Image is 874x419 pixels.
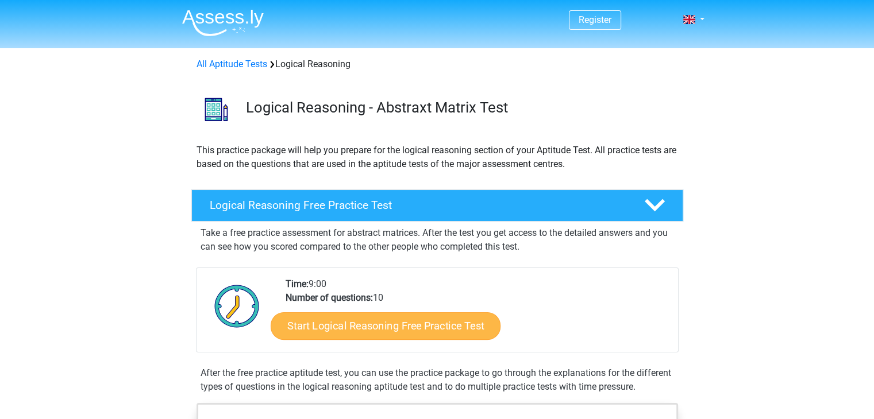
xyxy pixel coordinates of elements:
[187,189,688,222] a: Logical Reasoning Free Practice Test
[246,99,674,117] h3: Logical Reasoning - Abstraxt Matrix Test
[192,85,241,134] img: logical reasoning
[286,278,309,289] b: Time:
[286,292,373,303] b: Number of questions:
[208,277,266,335] img: Clock
[196,366,679,394] div: After the free practice aptitude test, you can use the practice package to go through the explana...
[192,57,683,71] div: Logical Reasoning
[210,199,626,212] h4: Logical Reasoning Free Practice Test
[271,312,500,339] a: Start Logical Reasoning Free Practice Test
[277,277,677,352] div: 9:00 10
[579,14,611,25] a: Register
[182,9,264,36] img: Assessly
[197,143,678,171] p: This practice package will help you prepare for the logical reasoning section of your Aptitude Te...
[197,59,267,69] a: All Aptitude Tests
[201,226,674,254] p: Take a free practice assessment for abstract matrices. After the test you get access to the detai...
